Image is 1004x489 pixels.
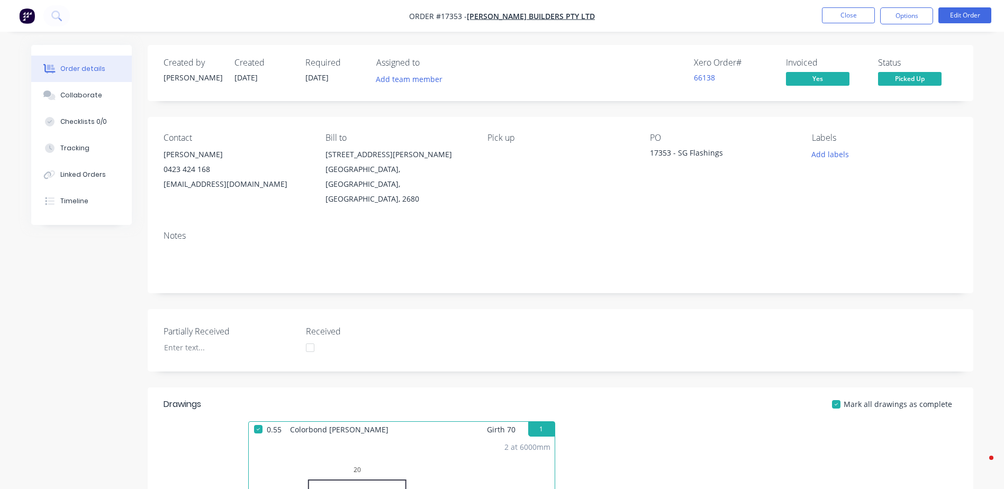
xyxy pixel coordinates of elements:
div: Linked Orders [60,170,106,179]
div: [STREET_ADDRESS][PERSON_NAME] [325,147,471,162]
div: Pick up [487,133,632,143]
div: 0423 424 168 [164,162,309,177]
button: Edit Order [938,7,991,23]
div: 2 at 6000mm [504,441,550,452]
span: Order #17353 - [409,11,467,21]
div: Tracking [60,143,89,153]
div: [PERSON_NAME]0423 424 168[EMAIL_ADDRESS][DOMAIN_NAME] [164,147,309,192]
div: Collaborate [60,90,102,100]
span: [DATE] [305,73,329,83]
div: Labels [812,133,957,143]
div: Order details [60,64,105,74]
div: Created by [164,58,222,68]
div: [PERSON_NAME] [164,147,309,162]
button: Collaborate [31,82,132,108]
div: Created [234,58,293,68]
div: 17353 - SG Flashings [650,147,782,162]
div: PO [650,133,795,143]
div: Drawings [164,398,201,411]
button: Tracking [31,135,132,161]
button: Close [822,7,875,23]
button: Order details [31,56,132,82]
img: Factory [19,8,35,24]
div: Assigned to [376,58,482,68]
span: Colorbond [PERSON_NAME] [286,422,393,437]
span: 0.55 [263,422,286,437]
a: [PERSON_NAME] Builders Pty Ltd [467,11,595,21]
button: Timeline [31,188,132,214]
button: Checklists 0/0 [31,108,132,135]
div: Notes [164,231,957,241]
iframe: Intercom live chat [968,453,993,478]
span: Girth 70 [487,422,515,437]
div: Xero Order # [694,58,773,68]
div: [PERSON_NAME] [164,72,222,83]
div: Checklists 0/0 [60,117,107,126]
button: Add team member [376,72,448,86]
button: Add team member [370,72,448,86]
button: Options [880,7,933,24]
div: Timeline [60,196,88,206]
button: 1 [528,422,555,437]
div: [GEOGRAPHIC_DATA], [GEOGRAPHIC_DATA], [GEOGRAPHIC_DATA], 2680 [325,162,471,206]
label: Received [306,325,438,338]
div: [EMAIL_ADDRESS][DOMAIN_NAME] [164,177,309,192]
div: Contact [164,133,309,143]
span: [DATE] [234,73,258,83]
div: Required [305,58,364,68]
span: Picked Up [878,72,942,85]
button: Picked Up [878,72,942,88]
div: [STREET_ADDRESS][PERSON_NAME][GEOGRAPHIC_DATA], [GEOGRAPHIC_DATA], [GEOGRAPHIC_DATA], 2680 [325,147,471,206]
span: Yes [786,72,849,85]
span: Mark all drawings as complete [844,399,952,410]
div: Status [878,58,957,68]
button: Linked Orders [31,161,132,188]
label: Partially Received [164,325,296,338]
div: Bill to [325,133,471,143]
div: Invoiced [786,58,865,68]
a: 66138 [694,73,715,83]
button: Add labels [806,147,855,161]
